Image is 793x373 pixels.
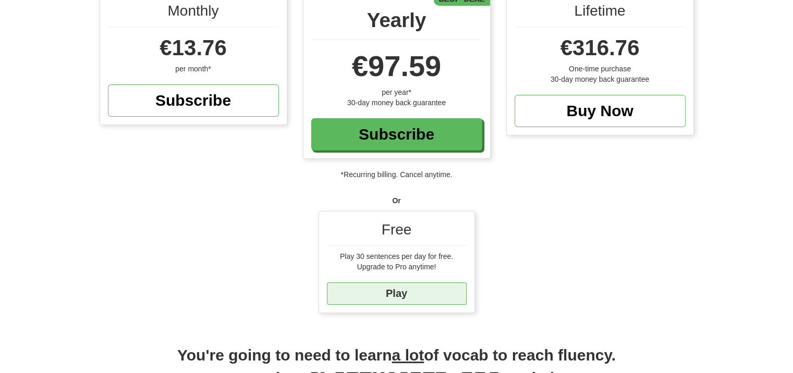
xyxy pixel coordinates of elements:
[108,84,279,117] a: Subscribe
[515,1,686,27] div: Lifetime
[327,282,467,305] a: Play
[515,95,686,127] a: Buy Now
[160,35,226,60] span: €13.76
[392,196,400,205] strong: Or
[311,97,482,108] div: 30-day money back guarantee
[311,6,482,40] div: Yearly
[392,346,424,364] u: a lot
[327,251,467,262] div: Play 30 sentences per day for free.
[515,64,686,74] div: One-time purchase
[352,49,441,82] span: €97.59
[515,74,686,84] div: 30-day money back guarantee
[108,64,279,74] div: per month*
[311,87,482,97] div: per year*
[560,35,640,60] span: €316.76
[327,262,467,272] div: Upgrade to Pro anytime!
[311,118,482,151] a: Subscribe
[108,1,279,27] div: Monthly
[327,219,467,246] div: Free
